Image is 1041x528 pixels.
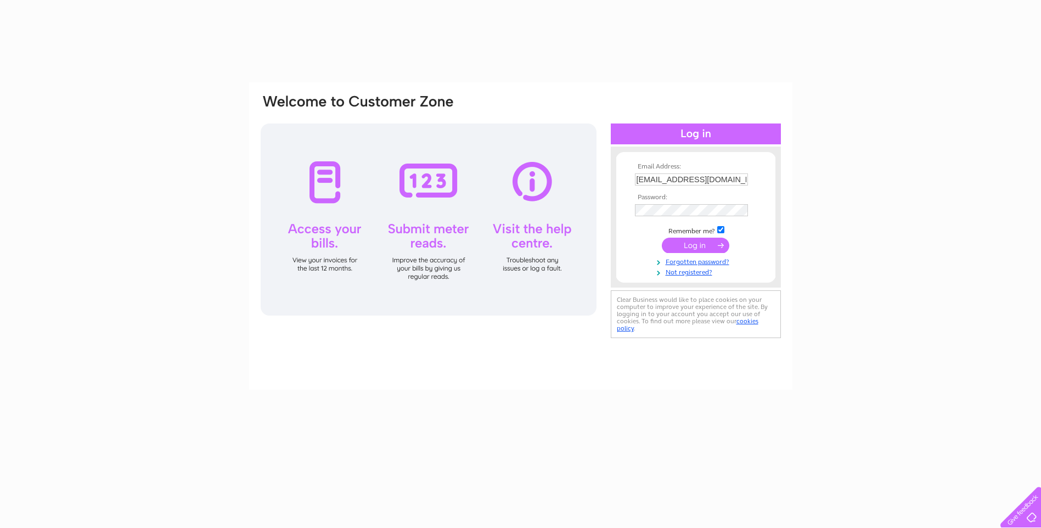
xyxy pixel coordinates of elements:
[632,194,759,201] th: Password:
[635,266,759,277] a: Not registered?
[632,224,759,235] td: Remember me?
[611,290,781,338] div: Clear Business would like to place cookies on your computer to improve your experience of the sit...
[662,238,729,253] input: Submit
[617,317,758,332] a: cookies policy
[632,163,759,171] th: Email Address:
[635,256,759,266] a: Forgotten password?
